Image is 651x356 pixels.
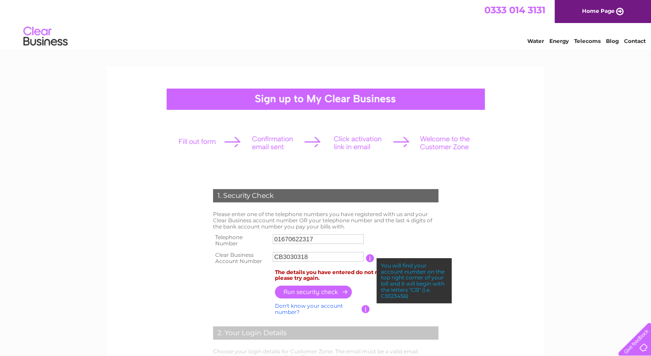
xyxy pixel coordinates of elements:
[23,23,68,50] img: logo.png
[213,189,438,202] div: 1. Security Check
[213,326,438,340] div: 2. Your Login Details
[273,267,441,284] td: The details you have entered do not match our records, please try again.
[117,5,535,43] div: Clear Business is a trading name of Verastar Limited (registered in [GEOGRAPHIC_DATA] No. 3667643...
[211,209,441,232] td: Please enter one of the telephone numbers you have registered with us and your Clear Business acc...
[275,302,343,315] a: Don't know your account number?
[377,258,452,304] div: You will find your account number on the top right corner of your bill and it will begin with the...
[549,38,569,44] a: Energy
[362,305,370,313] input: Information
[211,232,271,249] th: Telephone Number
[574,38,601,44] a: Telecoms
[211,249,271,267] th: Clear Business Account Number
[527,38,544,44] a: Water
[366,254,374,262] input: Information
[484,4,545,15] a: 0333 014 3131
[606,38,619,44] a: Blog
[624,38,646,44] a: Contact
